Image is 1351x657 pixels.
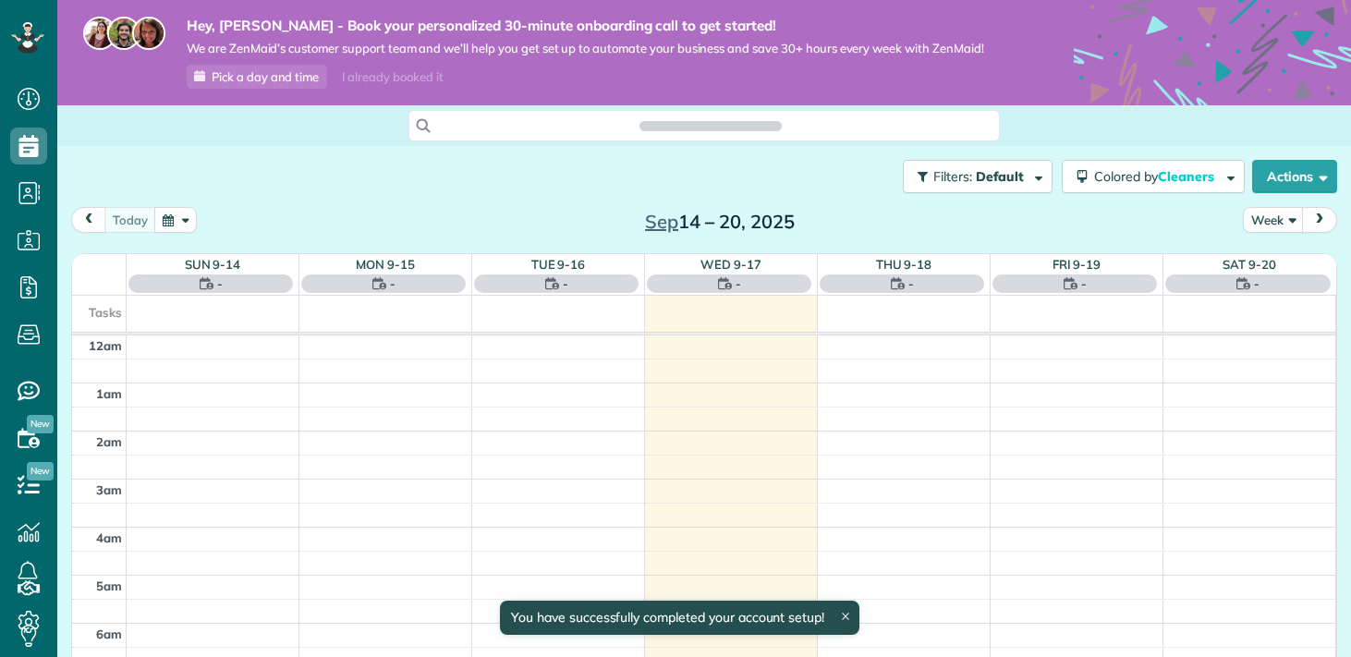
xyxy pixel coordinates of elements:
[658,116,762,135] span: Search ZenMaid…
[1223,257,1276,272] a: Sat 9-20
[1254,274,1260,293] span: -
[390,274,396,293] span: -
[876,257,932,272] a: Thu 9-18
[187,41,984,56] span: We are ZenMaid’s customer support team and we’ll help you get set up to automate your business an...
[89,305,122,320] span: Tasks
[212,69,319,84] span: Pick a day and time
[976,168,1025,185] span: Default
[1062,160,1245,193] button: Colored byCleaners
[700,257,761,272] a: Wed 9-17
[1081,274,1087,293] span: -
[107,17,140,50] img: jorge-587dff0eeaa6aab1f244e6dc62b8924c3b6ad411094392a53c71c6c4a576187d.jpg
[1243,207,1304,232] button: Week
[96,386,122,401] span: 1am
[187,65,327,89] a: Pick a day and time
[1302,207,1337,232] button: next
[96,627,122,641] span: 6am
[563,274,568,293] span: -
[27,462,54,481] span: New
[1158,168,1217,185] span: Cleaners
[933,168,972,185] span: Filters:
[185,257,241,272] a: Sun 9-14
[531,257,586,272] a: Tue 9-16
[89,338,122,353] span: 12am
[96,530,122,545] span: 4am
[132,17,165,50] img: michelle-19f622bdf1676172e81f8f8fba1fb50e276960ebfe0243fe18214015130c80e4.jpg
[604,212,835,232] h2: 14 – 20, 2025
[908,274,914,293] span: -
[903,160,1053,193] button: Filters: Default
[500,601,859,635] div: You have successfully completed your account setup!
[1094,168,1221,185] span: Colored by
[104,207,156,232] button: today
[71,207,106,232] button: prev
[645,210,678,233] span: Sep
[187,17,984,35] strong: Hey, [PERSON_NAME] - Book your personalized 30-minute onboarding call to get started!
[331,66,454,89] div: I already booked it
[83,17,116,50] img: maria-72a9807cf96188c08ef61303f053569d2e2a8a1cde33d635c8a3ac13582a053d.jpg
[96,434,122,449] span: 2am
[27,415,54,433] span: New
[894,160,1053,193] a: Filters: Default
[736,274,741,293] span: -
[96,482,122,497] span: 3am
[1252,160,1337,193] button: Actions
[356,257,415,272] a: Mon 9-15
[96,578,122,593] span: 5am
[217,274,223,293] span: -
[1053,257,1101,272] a: Fri 9-19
